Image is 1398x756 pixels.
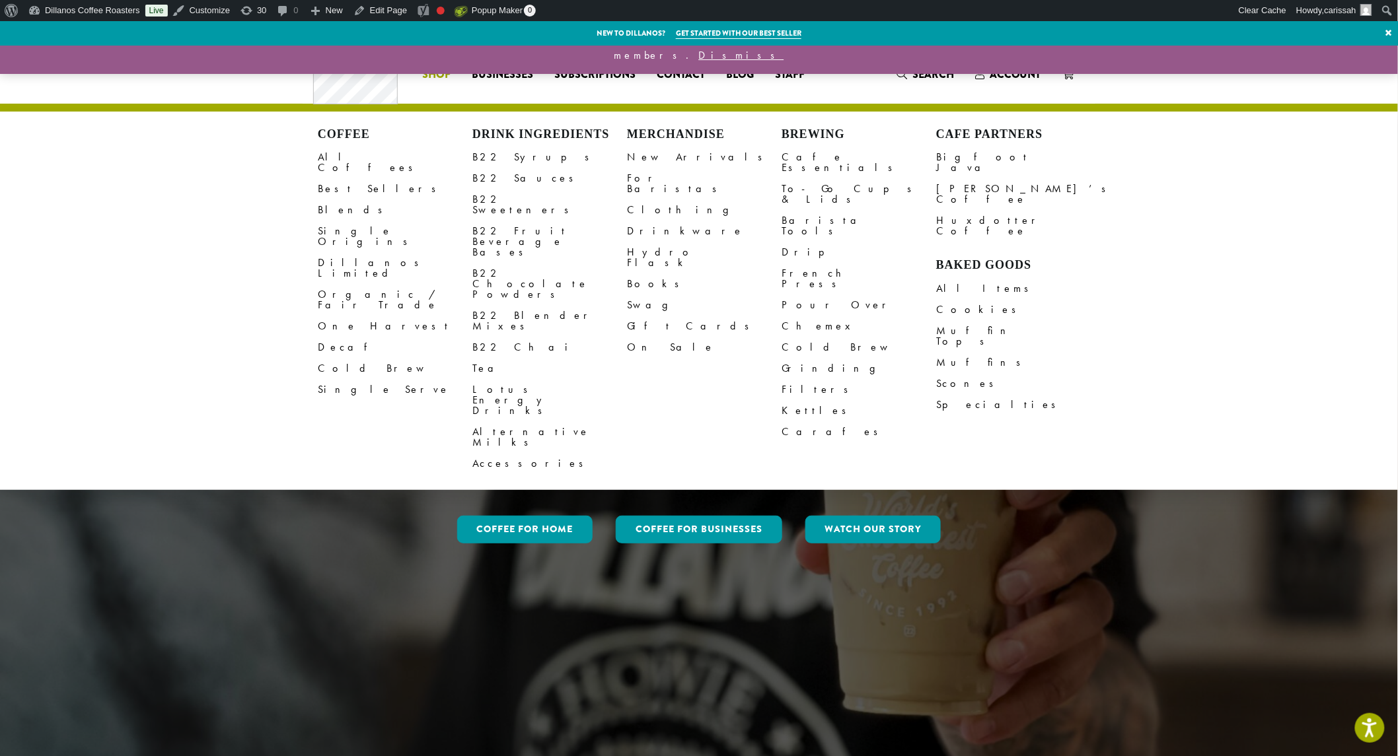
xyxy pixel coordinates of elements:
a: Clothing [627,199,782,221]
a: One Harvest [318,316,472,337]
a: Accessories [472,453,627,474]
a: On Sale [627,337,782,358]
h4: Merchandise [627,127,782,142]
span: 0 [524,5,536,17]
span: Shop [422,67,451,83]
a: Organic / Fair Trade [318,284,472,316]
a: Cookies [936,299,1091,320]
span: Search [912,67,954,82]
a: Shop [412,64,461,85]
a: All Coffees [318,147,472,178]
h4: Brewing [782,127,936,142]
h4: Coffee [318,127,472,142]
div: Focus keyphrase not set [437,7,445,15]
a: Books [627,273,782,294]
a: B22 Blender Mixes [472,305,627,337]
a: Barista Tools [782,210,936,242]
a: Blends [318,199,472,221]
a: Get started with our best seller [676,28,801,39]
a: Hydro Flask [627,242,782,273]
a: French Press [782,263,936,294]
a: Decaf [318,337,472,358]
a: Chemex [782,316,936,337]
a: Best Sellers [318,178,472,199]
a: To-Go Cups & Lids [782,178,936,210]
a: B22 Chai [472,337,627,358]
h4: Baked Goods [936,258,1091,273]
a: B22 Sweeteners [472,189,627,221]
a: Cafe Essentials [782,147,936,178]
a: Grinding [782,358,936,379]
a: Alternative Milks [472,421,627,453]
a: Live [145,5,168,17]
a: Single Origins [318,221,472,252]
span: Blog [726,67,754,83]
a: Muffin Tops [936,320,1091,352]
a: Carafes [782,421,936,442]
a: B22 Syrups [472,147,627,168]
span: Contact [657,67,705,83]
span: carissah [1325,5,1356,15]
a: Tea [472,358,627,379]
a: Kettles [782,400,936,421]
a: Dismiss [699,48,784,62]
a: Pour Over [782,294,936,316]
a: Drinkware [627,221,782,242]
a: Specialties [936,394,1091,415]
h4: Cafe Partners [936,127,1091,142]
a: B22 Sauces [472,168,627,189]
a: Coffee For Businesses [616,516,782,543]
a: Lotus Energy Drinks [472,379,627,421]
a: All Items [936,278,1091,299]
a: × [1380,21,1398,45]
a: Huxdotter Coffee [936,210,1091,242]
a: Search [886,63,965,85]
span: Account [990,67,1041,82]
a: Single Serve [318,379,472,400]
a: Watch Our Story [805,516,941,543]
a: New Arrivals [627,147,782,168]
a: Staff [764,64,815,85]
a: For Baristas [627,168,782,199]
a: Bigfoot Java [936,147,1091,178]
a: Scones [936,373,1091,394]
a: Muffins [936,352,1091,373]
a: Cold Brew [782,337,936,358]
a: Filters [782,379,936,400]
span: Businesses [472,67,533,83]
span: Staff [775,67,805,83]
a: [PERSON_NAME]’s Coffee [936,178,1091,210]
a: Drip [782,242,936,263]
a: Dillanos Limited [318,252,472,284]
a: Coffee for Home [457,516,593,543]
a: B22 Chocolate Powders [472,263,627,305]
span: Subscriptions [554,67,636,83]
a: Cold Brew [318,358,472,379]
a: Swag [627,294,782,316]
h4: Drink Ingredients [472,127,627,142]
a: Gift Cards [627,316,782,337]
a: B22 Fruit Beverage Bases [472,221,627,263]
